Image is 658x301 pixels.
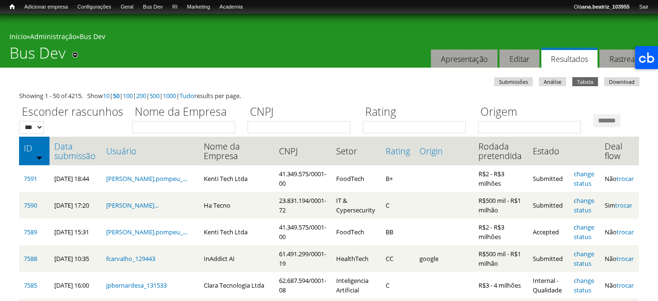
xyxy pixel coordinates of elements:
a: Oláana.beatriz_103955 [569,2,634,12]
a: trocar [617,254,634,263]
a: change status [574,250,594,268]
a: Adicionar empresa [20,2,73,12]
a: Apresentação [431,50,498,68]
a: change status [574,223,594,241]
a: [PERSON_NAME].pompeu_... [106,228,187,236]
td: 62.687.594/0001-08 [274,272,331,299]
td: Inteligencia Artificial [331,272,381,299]
a: 100 [123,91,133,100]
td: R$3 - 4 milhões [474,272,528,299]
a: 7585 [24,281,37,290]
td: [DATE] 10:35 [50,245,101,272]
td: BB [381,219,415,245]
strong: ana.beatriz_103955 [582,4,629,10]
a: change status [574,170,594,188]
a: Data submissão [54,141,97,161]
a: Análise [539,77,566,86]
div: » » [10,32,648,44]
td: Submitted [528,165,569,192]
a: Bus Dev [80,32,105,41]
td: [DATE] 18:44 [50,165,101,192]
td: FoodTech [331,219,381,245]
td: Ha Tecno [199,192,274,219]
a: Rating [386,146,410,156]
a: trocar [617,281,634,290]
a: Configurações [73,2,116,12]
a: 7590 [24,201,37,210]
td: Kenti Tech Ltda [199,165,274,192]
a: Download [604,77,639,86]
th: CNPJ [274,137,331,165]
td: C [381,192,415,219]
td: Clara Tecnologia Ltda [199,272,274,299]
label: Esconder rascunhos [19,104,126,121]
a: [PERSON_NAME].pompeu_... [106,174,187,183]
td: Accepted [528,219,569,245]
td: Não [600,165,639,192]
span: Início [10,3,15,10]
a: Sair [634,2,653,12]
a: 1000 [163,91,176,100]
label: Nome da Empresa [132,104,241,121]
a: 10 [103,91,110,100]
td: R$2 - R$3 milhões [474,219,528,245]
th: Rodada pretendida [474,137,528,165]
a: Início [5,2,20,11]
td: [DATE] 15:31 [50,219,101,245]
a: RI [168,2,182,12]
td: FoodTech [331,165,381,192]
label: CNPJ [248,104,357,121]
a: Origin [419,146,469,156]
td: Submitted [528,192,569,219]
a: 500 [150,91,160,100]
td: InAddict AI [199,245,274,272]
td: Sim [600,192,639,219]
td: 41.349.575/0001-00 [274,165,331,192]
a: Submissões [494,77,533,86]
td: 23.831.194/0001-72 [274,192,331,219]
a: 200 [136,91,146,100]
label: Origem [478,104,587,121]
a: trocar [615,201,632,210]
a: trocar [617,228,634,236]
img: ordem crescente [36,154,42,161]
a: 7591 [24,174,37,183]
th: Nome da Empresa [199,137,274,165]
a: Início [10,32,27,41]
th: Setor [331,137,381,165]
td: [DATE] 17:20 [50,192,101,219]
a: 50 [113,91,120,100]
a: Geral [116,2,138,12]
label: Rating [363,104,472,121]
a: trocar [617,174,634,183]
a: 7589 [24,228,37,236]
a: [PERSON_NAME]... [106,201,159,210]
a: Marketing [182,2,215,12]
td: Não [600,245,639,272]
a: Rastrear [599,50,648,68]
td: CC [381,245,415,272]
a: Academia [215,2,248,12]
td: Submitted [528,245,569,272]
td: R$500 mil - R$1 milhão [474,192,528,219]
td: Internal - Qualidade [528,272,569,299]
a: ID [24,143,45,153]
td: B+ [381,165,415,192]
a: Usuário [106,146,195,156]
a: change status [574,276,594,294]
td: HealthTech [331,245,381,272]
td: google [415,245,474,272]
td: [DATE] 16:00 [50,272,101,299]
a: Tabela [572,77,598,86]
div: Showing 1 - 50 of 4215. Show | | | | | | results per page. [19,91,639,100]
td: Não [600,272,639,299]
td: R$500 mil - R$1 milhão [474,245,528,272]
a: fcarvalho_129443 [106,254,155,263]
a: Tudo [179,91,194,100]
a: Resultados [541,48,598,68]
td: C [381,272,415,299]
th: Deal flow [600,137,639,165]
td: IT & Cypersecurity [331,192,381,219]
a: change status [574,196,594,214]
a: 7588 [24,254,37,263]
